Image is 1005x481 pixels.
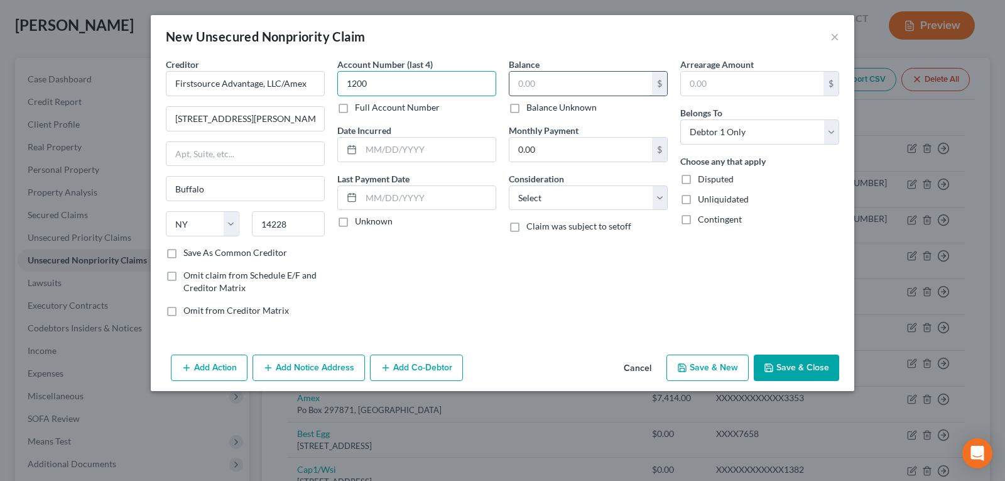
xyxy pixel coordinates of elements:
span: Disputed [698,174,734,184]
label: Balance Unknown [526,101,597,114]
label: Consideration [509,172,564,185]
label: Unknown [355,215,393,228]
input: MM/DD/YYYY [361,138,496,162]
label: Full Account Number [355,101,440,114]
div: $ [652,72,667,96]
input: 0.00 [509,138,652,162]
label: Account Number (last 4) [337,58,433,71]
input: Apt, Suite, etc... [166,142,324,166]
div: New Unsecured Nonpriority Claim [166,28,365,45]
button: Save & Close [754,355,839,381]
span: Belongs To [680,108,722,118]
input: Enter city... [166,177,324,201]
label: Balance [509,58,540,71]
div: Open Intercom Messenger [962,438,992,468]
input: Enter zip... [252,211,325,236]
span: Claim was subject to setoff [526,221,631,231]
label: Last Payment Date [337,172,410,185]
input: 0.00 [681,72,823,96]
label: Monthly Payment [509,124,579,137]
span: Creditor [166,59,199,70]
label: Arrearage Amount [680,58,754,71]
div: $ [652,138,667,162]
button: × [830,29,839,44]
div: $ [823,72,839,96]
label: Choose any that apply [680,155,766,168]
button: Add Action [171,355,247,381]
label: Date Incurred [337,124,391,137]
span: Omit claim from Schedule E/F and Creditor Matrix [183,270,317,293]
span: Omit from Creditor Matrix [183,305,289,316]
span: Contingent [698,214,742,224]
button: Add Notice Address [253,355,365,381]
input: XXXX [337,71,496,96]
input: MM/DD/YYYY [361,186,496,210]
input: Enter address... [166,107,324,131]
button: Cancel [614,356,661,381]
label: Save As Common Creditor [183,246,287,259]
button: Add Co-Debtor [370,355,463,381]
input: Search creditor by name... [166,71,325,96]
span: Unliquidated [698,194,749,204]
input: 0.00 [509,72,652,96]
button: Save & New [666,355,749,381]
